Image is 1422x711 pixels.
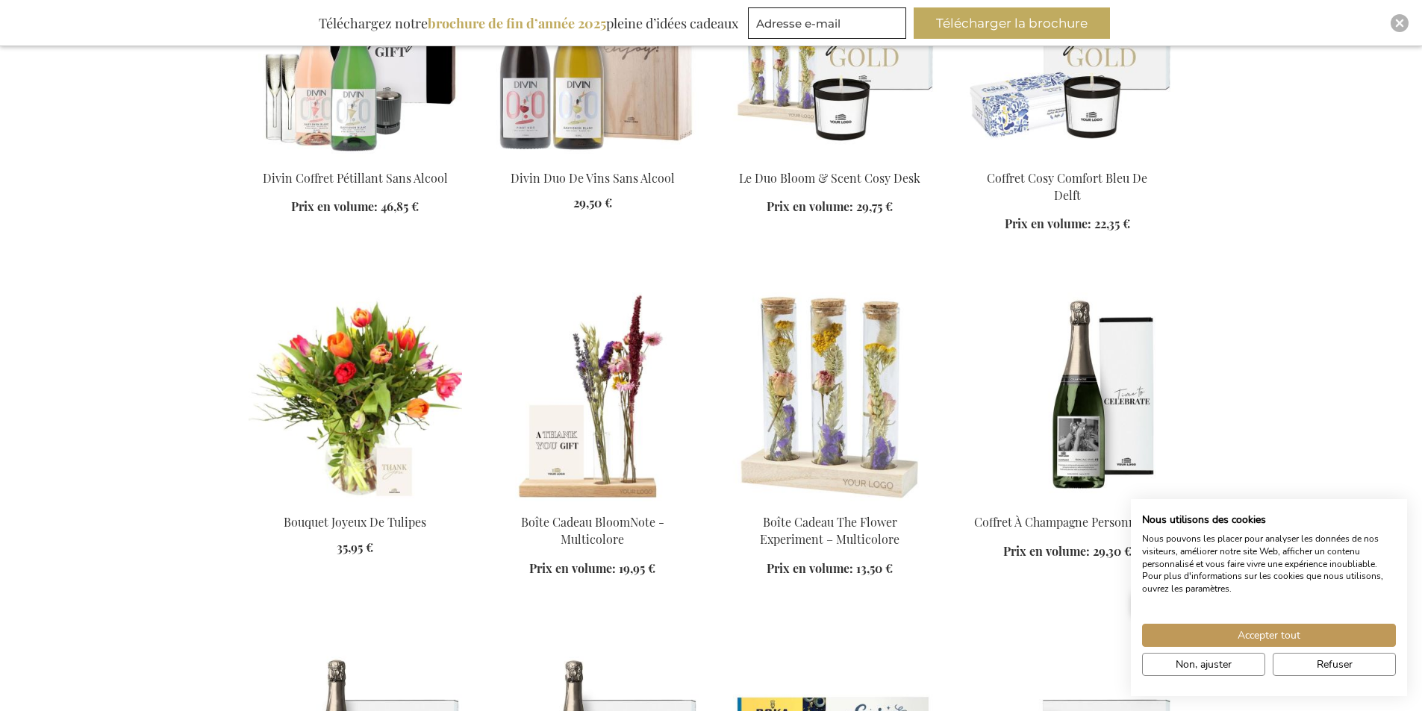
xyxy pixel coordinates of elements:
[856,198,893,214] span: 29,75 €
[428,14,606,32] b: brochure de fin d’année 2025
[249,151,462,166] a: Divin Non-Alcoholic Sparkling Set Divin Coffret Pétillant Sans Alcool
[760,514,899,547] a: Boîte Cadeau The Flower Experiment – Multicolore
[1273,653,1396,676] button: Refuser tous les cookies
[486,495,699,510] a: BloomNote Gift Box - Multicolor
[312,7,745,39] div: Téléchargez notre pleine d’idées cadeaux
[284,514,426,530] a: Bouquet Joyeux De Tulipes
[723,495,937,510] a: The Flower Experiment Gift Box - Multi
[1176,657,1232,672] span: Non, ajuster
[381,198,419,214] span: 46,85 €
[1005,216,1130,233] a: Prix en volume: 22,35 €
[1238,627,1300,643] span: Accepter tout
[961,292,1174,501] img: Coffret À Champagne Personnalisé
[1142,533,1396,595] p: Nous pouvons les placer pour analyser les données de nos visiteurs, améliorer notre site Web, aff...
[1395,19,1404,28] img: Close
[619,560,655,576] span: 19,95 €
[529,560,616,576] span: Prix en volume:
[1142,653,1265,676] button: Ajustez les préférences de cookie
[974,514,1161,530] a: Coffret À Champagne Personnalisé
[291,198,378,214] span: Prix en volume:
[1003,543,1132,560] a: Prix en volume: 29,30 €
[723,151,937,166] a: The Bloom & Scent Cosy Desk Duo
[486,151,699,166] a: Divin Non-Alcoholic Wine Duo Divin Duo De Vins Sans Alcool
[1142,624,1396,647] button: Accepter tous les cookies
[961,495,1174,510] a: Coffret À Champagne Personnalisé
[521,514,664,547] a: Boîte Cadeau BloomNote - Multicolore
[767,198,893,216] a: Prix en volume: 29,75 €
[291,198,419,216] a: Prix en volume: 46,85 €
[767,560,853,576] span: Prix en volume:
[739,170,920,186] a: Le Duo Bloom & Scent Cosy Desk
[767,198,853,214] span: Prix en volume:
[723,292,937,501] img: The Flower Experiment Gift Box - Multi
[486,292,699,501] img: BloomNote Gift Box - Multicolor
[1093,543,1132,559] span: 29,30 €
[529,560,655,577] a: Prix en volume: 19,95 €
[961,151,1174,166] a: Delft's Cosy Comfort Gift Set
[914,7,1110,39] button: Télécharger la brochure
[249,495,462,510] a: Cheerful Tulip Flower Bouquet
[1005,216,1091,231] span: Prix en volume:
[263,170,448,186] a: Divin Coffret Pétillant Sans Alcool
[1391,14,1409,32] div: Close
[767,560,893,577] a: Prix en volume: 13,50 €
[249,292,462,501] img: Cheerful Tulip Flower Bouquet
[1094,216,1130,231] span: 22,35 €
[987,170,1147,203] a: Coffret Cosy Comfort Bleu De Delft
[856,560,893,576] span: 13,50 €
[748,7,906,39] input: Adresse e-mail
[1317,657,1353,672] span: Refuser
[1003,543,1090,559] span: Prix en volume:
[748,7,911,43] form: marketing offers and promotions
[1142,513,1396,527] h2: Nous utilisons des cookies
[337,539,373,555] span: 35,95 €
